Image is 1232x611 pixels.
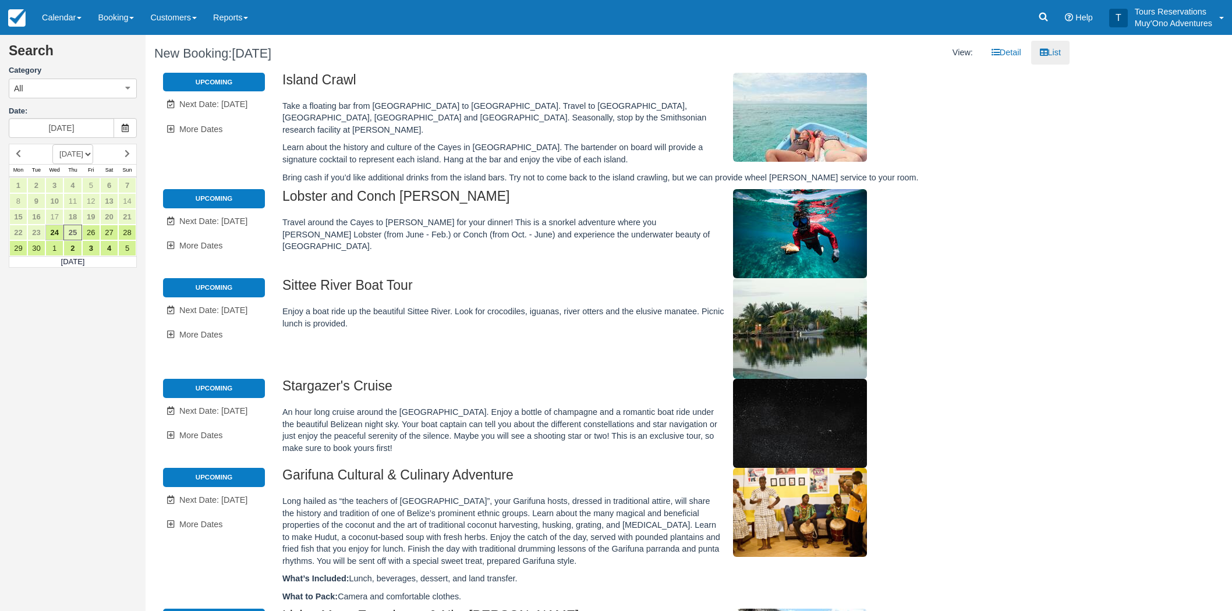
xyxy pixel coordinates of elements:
[27,164,45,177] th: Tue
[154,47,599,61] h1: New Booking:
[163,379,265,397] li: Upcoming
[82,164,100,177] th: Fri
[282,189,945,211] h2: Lobster and Conch [PERSON_NAME]
[9,79,137,98] button: All
[9,164,27,177] th: Mon
[9,256,137,268] td: [DATE]
[163,278,265,297] li: Upcoming
[944,41,982,65] li: View:
[118,177,136,193] a: 7
[45,193,63,209] a: 10
[179,406,247,415] span: Next Date: [DATE]
[983,41,1030,65] a: Detail
[9,106,137,117] label: Date:
[100,177,118,193] a: 6
[163,73,265,91] li: Upcoming
[163,399,265,423] a: Next Date: [DATE]
[9,209,27,225] a: 15
[179,431,222,440] span: More Dates
[733,468,867,557] img: M49-1
[63,177,82,193] a: 4
[9,65,137,76] label: Category
[179,216,247,226] span: Next Date: [DATE]
[1031,41,1070,65] a: List
[179,330,222,339] span: More Dates
[118,209,136,225] a: 21
[282,591,945,603] p: Camera and comfortable clothes.
[179,125,222,134] span: More Dates
[163,488,265,512] a: Next Date: [DATE]
[163,468,265,486] li: Upcoming
[9,193,27,209] a: 8
[82,193,100,209] a: 12
[27,240,45,256] a: 30
[118,225,136,240] a: 28
[179,495,247,505] span: Next Date: [DATE]
[14,83,23,94] span: All
[733,73,867,162] img: M305-1
[282,278,945,300] h2: Sittee River Boat Tour
[1135,17,1212,29] p: Muy'Ono Adventures
[1065,13,1073,22] i: Help
[27,209,45,225] a: 16
[282,100,945,136] p: Take a floating bar from [GEOGRAPHIC_DATA] to [GEOGRAPHIC_DATA]. Travel to [GEOGRAPHIC_DATA], [GE...
[8,9,26,27] img: checkfront-main-nav-mini-logo.png
[63,193,82,209] a: 11
[100,164,118,177] th: Sat
[63,240,82,256] a: 2
[282,379,945,400] h2: Stargazer's Cruise
[733,189,867,278] img: M306-1
[9,225,27,240] a: 22
[282,216,945,253] p: Travel around the Cayes to [PERSON_NAME] for your dinner! This is a snorkel adventure where you [...
[100,193,118,209] a: 13
[118,193,136,209] a: 14
[163,93,265,116] a: Next Date: [DATE]
[282,592,338,601] strong: What to Pack:
[1135,6,1212,17] p: Tours Reservations
[163,189,265,208] li: Upcoming
[163,209,265,233] a: Next Date: [DATE]
[179,520,222,529] span: More Dates
[27,177,45,193] a: 2
[63,164,82,177] th: Thu
[45,177,63,193] a: 3
[27,225,45,240] a: 23
[282,73,945,94] h2: Island Crawl
[9,240,27,256] a: 29
[163,299,265,322] a: Next Date: [DATE]
[282,468,945,489] h2: Garifuna Cultural & Culinary Adventure
[733,278,867,379] img: M307-1
[100,225,118,240] a: 27
[282,495,945,567] p: Long hailed as “the teachers of [GEOGRAPHIC_DATA]”, your Garifuna hosts, dressed in traditional a...
[45,240,63,256] a: 1
[82,177,100,193] a: 5
[9,44,137,65] h2: Search
[45,225,63,240] a: 24
[118,164,136,177] th: Sun
[282,406,945,454] p: An hour long cruise around the [GEOGRAPHIC_DATA]. Enjoy a bottle of champagne and a romantic boat...
[282,573,945,585] p: Lunch, beverages, dessert, and land transfer.
[282,172,945,184] p: Bring cash if you’d like additional drinks from the island bars. Try not to come back to the isla...
[82,209,100,225] a: 19
[179,241,222,250] span: More Dates
[63,225,82,240] a: 25
[27,193,45,209] a: 9
[82,225,100,240] a: 26
[45,209,63,225] a: 17
[100,240,118,256] a: 4
[100,209,118,225] a: 20
[9,177,27,193] a: 1
[63,209,82,225] a: 18
[282,141,945,165] p: Learn about the history and culture of the Cayes in [GEOGRAPHIC_DATA]. The bartender on board wil...
[282,305,945,329] p: Enjoy a boat ride up the beautiful Sittee River. Look for crocodiles, iguanas, river otters and t...
[733,379,867,468] img: M308-1
[179,100,247,109] span: Next Date: [DATE]
[1109,9,1128,27] div: T
[179,305,247,315] span: Next Date: [DATE]
[82,240,100,256] a: 3
[45,164,63,177] th: Wed
[1075,13,1093,22] span: Help
[282,574,349,583] strong: What’s Included:
[232,46,271,61] span: [DATE]
[118,240,136,256] a: 5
